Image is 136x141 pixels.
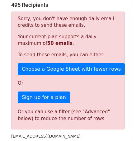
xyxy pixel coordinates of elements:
p: Sorry, you don't have enough daily email credits to send these emails. [18,16,118,29]
a: Sign up for a plan [18,92,70,103]
strong: 50 emails [47,40,73,46]
p: To send these emails, you can either: [18,52,118,58]
small: [EMAIL_ADDRESS][DOMAIN_NAME] [11,134,81,139]
p: Or [18,80,118,87]
p: Your current plan supports a daily maximum of . [18,34,118,47]
a: Choose a Google Sheet with fewer rows [18,63,125,75]
iframe: Chat Widget [105,111,136,141]
h5: 495 Recipients [11,2,125,8]
div: Or you can use a filter (see "Advanced" below) to reduce the number of rows [18,108,118,122]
